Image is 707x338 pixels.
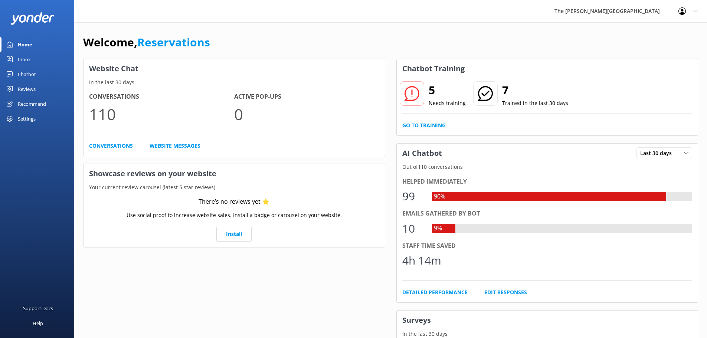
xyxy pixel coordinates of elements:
[402,288,468,296] a: Detailed Performance
[199,197,269,207] div: There’s no reviews yet ⭐
[84,78,385,86] p: In the last 30 days
[429,99,466,107] p: Needs training
[402,177,693,187] div: Helped immediately
[18,111,36,126] div: Settings
[11,12,54,24] img: yonder-white-logo.png
[402,121,446,129] a: Go to Training
[402,187,425,205] div: 99
[18,96,46,111] div: Recommend
[432,192,447,201] div: 90%
[23,301,53,316] div: Support Docs
[234,92,379,102] h4: Active Pop-ups
[432,224,444,233] div: 9%
[84,59,385,78] h3: Website Chat
[89,92,234,102] h4: Conversations
[402,241,693,251] div: Staff time saved
[397,311,698,330] h3: Surveys
[402,209,693,219] div: Emails gathered by bot
[502,99,568,107] p: Trained in the last 30 days
[234,102,379,127] p: 0
[33,316,43,331] div: Help
[216,227,252,242] a: Install
[402,220,425,237] div: 10
[397,163,698,171] p: Out of 110 conversations
[18,37,32,52] div: Home
[150,142,200,150] a: Website Messages
[127,211,342,219] p: Use social proof to increase website sales. Install a badge or carousel on your website.
[640,149,676,157] span: Last 30 days
[18,52,31,67] div: Inbox
[84,183,385,191] p: Your current review carousel (latest 5 star reviews)
[89,142,133,150] a: Conversations
[18,67,36,82] div: Chatbot
[397,144,448,163] h3: AI Chatbot
[402,252,441,269] div: 4h 14m
[137,35,210,50] a: Reservations
[397,59,470,78] h3: Chatbot Training
[502,81,568,99] h2: 7
[429,81,466,99] h2: 5
[18,82,36,96] div: Reviews
[89,102,234,127] p: 110
[83,33,210,51] h1: Welcome,
[397,330,698,338] p: In the last 30 days
[84,164,385,183] h3: Showcase reviews on your website
[484,288,527,296] a: Edit Responses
